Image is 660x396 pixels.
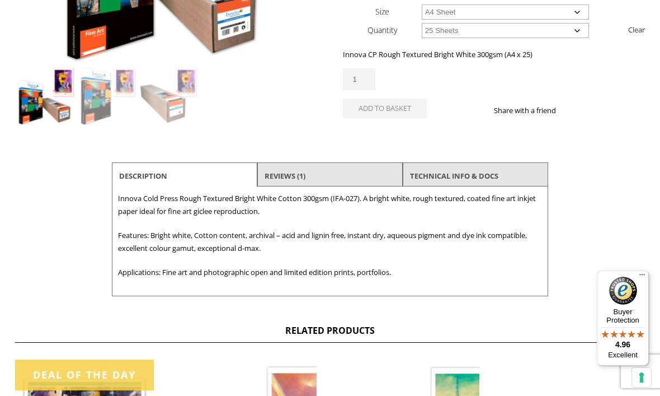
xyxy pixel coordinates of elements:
[118,229,542,255] p: Features: Bright white, Cotton content, archival – acid and lignin free, instant dry, aqueous pig...
[609,277,637,305] img: Trusted Shops Trustmark
[77,65,138,125] img: Innova CP Rough Textured Bright White Cotton 300gsm (IFA-027) - Image 2
[628,21,645,39] a: Clear options
[632,368,651,387] button: Your consent preferences for tracking technologies
[635,271,649,284] button: Menu
[615,340,630,349] span: 4.96
[367,25,397,35] label: Quantity
[597,308,649,324] p: Buyer Protection
[343,99,427,118] button: Add to basket
[265,166,305,186] a: Reviews (1)
[410,166,498,186] a: TECHNICAL INFO & DOCS
[494,104,569,117] p: Share with a friend
[583,106,592,115] img: twitter sharing button
[15,324,645,343] h2: Related products
[596,106,605,115] img: email sharing button
[119,166,167,186] a: Description
[15,360,154,390] div: Deal of the day
[343,68,375,90] input: Product quantity
[375,6,389,17] label: Size
[16,65,76,125] img: Innova CP Rough Textured Bright White Cotton 300gsm (IFA-027)
[569,106,578,115] img: facebook sharing button
[597,351,649,360] p: Excellent
[118,192,542,218] p: Innova Cold Press Rough Textured Bright White Cotton 300gsm (IFA-027). A bright white, rough text...
[139,65,199,125] img: Innova CP Rough Textured Bright White Cotton 300gsm (IFA-027) - Image 3
[597,271,649,366] button: Trusted Shops TrustmarkBuyer Protection4.96Excellent
[118,266,542,279] p: Applications: Fine art and photographic open and limited edition prints, portfolios.
[343,48,645,61] p: Innova CP Rough Textured Bright White 300gsm (A4 x 25)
